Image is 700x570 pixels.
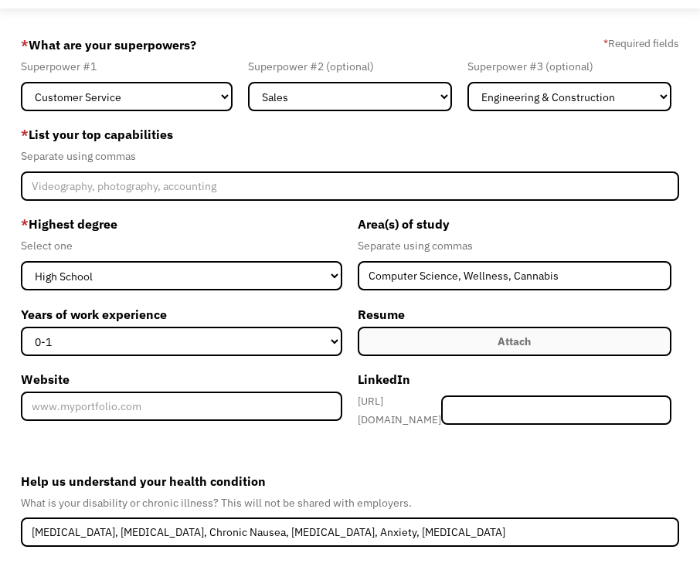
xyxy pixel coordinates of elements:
[248,57,452,76] div: Superpower #2 (optional)
[603,34,679,53] label: Required fields
[21,122,679,147] label: List your top capabilities
[358,261,671,290] input: Anthropology, Education
[21,367,342,392] label: Website
[21,236,342,255] div: Select one
[498,332,531,351] div: Attach
[358,367,671,392] label: LinkedIn
[21,147,679,165] div: Separate using commas
[358,236,671,255] div: Separate using commas
[21,32,196,57] label: What are your superpowers?
[21,57,233,76] div: Superpower #1
[358,212,671,236] label: Area(s) of study
[21,392,342,421] input: www.myportfolio.com
[21,469,679,494] label: Help us understand your health condition
[358,302,671,327] label: Resume
[21,302,342,327] label: Years of work experience
[21,212,342,236] label: Highest degree
[21,494,679,512] div: What is your disability or chronic illness? This will not be shared with employers.
[358,392,441,429] div: [URL][DOMAIN_NAME]
[21,171,679,201] input: Videography, photography, accounting
[467,57,671,76] div: Superpower #3 (optional)
[358,327,671,356] label: Attach
[21,517,679,547] input: Deafness, Depression, Diabetes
